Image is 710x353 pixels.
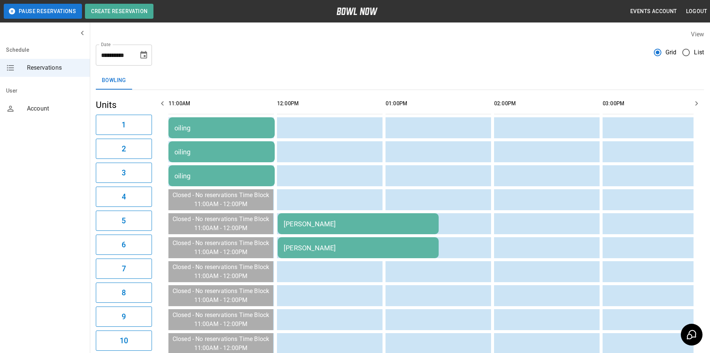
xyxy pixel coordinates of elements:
[168,93,274,114] th: 11:00AM
[284,244,433,252] div: [PERSON_NAME]
[96,259,152,279] button: 7
[122,167,126,179] h6: 3
[122,311,126,323] h6: 9
[96,235,152,255] button: 6
[122,143,126,155] h6: 2
[277,93,383,114] th: 12:00PM
[494,93,600,114] th: 02:00PM
[85,4,153,19] button: Create Reservation
[96,163,152,183] button: 3
[122,287,126,299] h6: 8
[27,63,84,72] span: Reservations
[174,148,269,156] div: oiling
[683,4,710,18] button: Logout
[136,48,151,63] button: Choose date, selected date is Aug 22, 2025
[122,215,126,227] h6: 5
[386,93,491,114] th: 01:00PM
[96,211,152,231] button: 5
[96,99,152,111] h5: Units
[694,48,704,57] span: List
[27,104,84,113] span: Account
[122,191,126,203] h6: 4
[96,72,132,90] button: Bowling
[96,187,152,207] button: 4
[96,283,152,303] button: 8
[96,307,152,327] button: 9
[122,263,126,275] h6: 7
[174,124,269,132] div: oiling
[627,4,680,18] button: Events Account
[96,331,152,351] button: 10
[4,4,82,19] button: Pause Reservations
[122,239,126,251] h6: 6
[174,172,269,180] div: oiling
[96,139,152,159] button: 2
[284,220,433,228] div: [PERSON_NAME]
[96,115,152,135] button: 1
[691,31,704,38] label: View
[665,48,677,57] span: Grid
[120,335,128,347] h6: 10
[122,119,126,131] h6: 1
[96,72,704,90] div: inventory tabs
[336,7,378,15] img: logo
